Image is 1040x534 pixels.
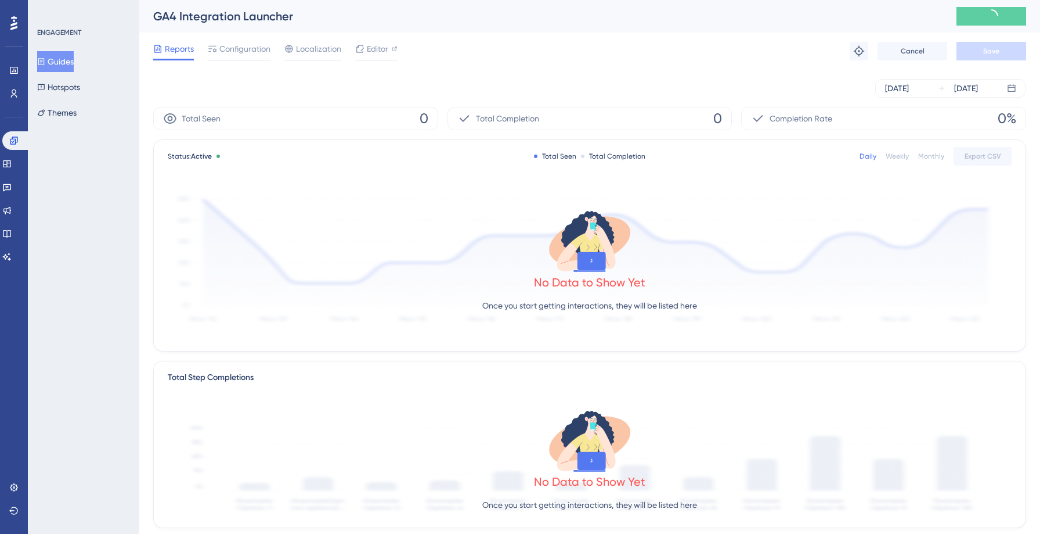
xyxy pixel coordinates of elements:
span: 0 [713,109,722,128]
div: Monthly [918,152,944,161]
div: Total Seen [534,152,576,161]
p: Once you start getting interactions, they will be listed here [482,299,697,313]
div: Total Completion [581,152,645,161]
button: Export CSV [954,147,1012,166]
span: 0% [998,109,1016,128]
div: GA4 Integration Launcher [153,8,927,24]
div: No Data to Show Yet [534,474,645,490]
button: Save [956,42,1026,60]
span: 0 [420,109,428,128]
span: Active [191,152,212,160]
span: Total Seen [182,112,221,126]
span: Save [983,46,999,56]
div: Weekly [886,152,909,161]
button: Cancel [878,42,947,60]
span: Cancel [901,46,925,56]
span: Completion Rate [770,112,832,126]
div: ENGAGEMENT [37,28,81,37]
span: Reports [165,42,194,56]
span: Editor [367,42,388,56]
span: Status: [168,152,212,161]
span: Total Completion [476,112,539,126]
span: Localization [296,42,341,56]
button: Guides [37,51,74,72]
div: Total Step Completions [168,371,254,385]
div: [DATE] [885,81,909,95]
div: No Data to Show Yet [534,274,645,291]
p: Once you start getting interactions, they will be listed here [482,498,697,512]
span: Configuration [219,42,270,56]
div: [DATE] [954,81,978,95]
div: Daily [860,152,876,161]
span: Export CSV [965,152,1001,161]
button: Hotspots [37,77,80,98]
button: Themes [37,102,77,123]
